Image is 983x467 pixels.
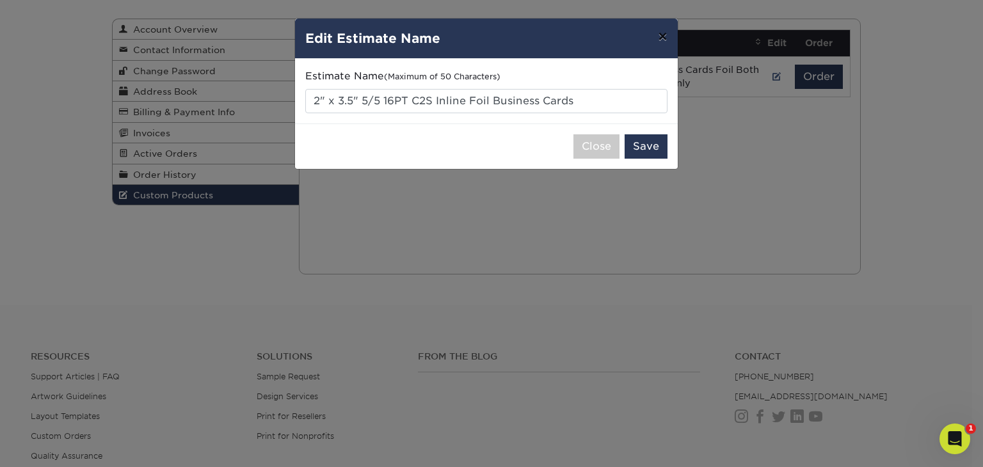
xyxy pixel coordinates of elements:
label: Estimate Name [305,69,500,84]
button: × [648,19,677,54]
h4: Edit Estimate Name [305,29,667,48]
iframe: Intercom live chat [939,423,970,454]
button: Save [625,134,667,159]
small: (Maximum of 50 Characters) [384,72,500,81]
input: Descriptive Name [305,89,667,113]
span: 1 [966,423,976,434]
button: Close [573,134,619,159]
